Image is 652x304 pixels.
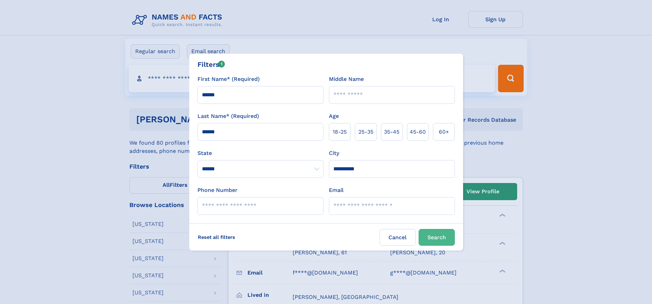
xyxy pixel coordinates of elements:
[410,128,426,136] span: 45‑60
[329,112,339,120] label: Age
[329,75,364,83] label: Middle Name
[197,186,238,194] label: Phone Number
[380,229,416,246] label: Cancel
[384,128,399,136] span: 35‑45
[197,149,323,157] label: State
[197,112,259,120] label: Last Name* (Required)
[358,128,373,136] span: 25‑35
[193,229,240,245] label: Reset all filters
[419,229,455,246] button: Search
[197,75,260,83] label: First Name* (Required)
[197,59,225,70] div: Filters
[329,186,344,194] label: Email
[329,149,339,157] label: City
[333,128,347,136] span: 18‑25
[439,128,449,136] span: 60+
